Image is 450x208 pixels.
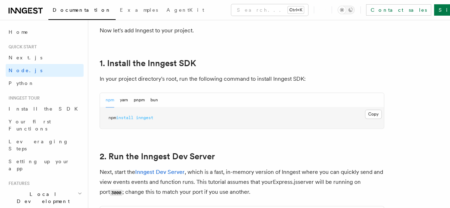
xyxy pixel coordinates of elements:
[6,77,84,90] a: Python
[166,7,204,13] span: AgentKit
[6,44,37,50] span: Quick start
[6,188,84,208] button: Local Development
[9,28,28,36] span: Home
[9,106,82,112] span: Install the SDK
[150,93,158,107] button: bun
[100,74,384,84] p: In your project directory's root, run the following command to install Inngest SDK:
[48,2,116,20] a: Documentation
[6,102,84,115] a: Install the SDK
[288,6,304,14] kbd: Ctrl+K
[135,169,185,175] a: Inngest Dev Server
[6,135,84,155] a: Leveraging Steps
[108,115,116,120] span: npm
[6,64,84,77] a: Node.js
[6,191,78,205] span: Local Development
[120,7,158,13] span: Examples
[162,2,208,19] a: AgentKit
[9,119,51,132] span: Your first Functions
[9,139,69,151] span: Leveraging Steps
[106,93,114,107] button: npm
[6,115,84,135] a: Your first Functions
[9,80,35,86] span: Python
[338,6,355,14] button: Toggle dark mode
[9,159,70,171] span: Setting up your app
[136,115,153,120] span: inngest
[9,68,42,73] span: Node.js
[6,26,84,38] a: Home
[53,7,111,13] span: Documentation
[6,95,40,101] span: Inngest tour
[100,167,384,197] p: Next, start the , which is a fast, in-memory version of Inngest where you can quickly send and vi...
[120,93,128,107] button: yarn
[365,110,382,119] button: Copy
[231,4,308,16] button: Search...Ctrl+K
[100,58,196,68] a: 1. Install the Inngest SDK
[100,26,384,36] p: Now let's add Inngest to your project.
[6,155,84,175] a: Setting up your app
[6,181,30,186] span: Features
[100,151,215,161] a: 2. Run the Inngest Dev Server
[116,115,133,120] span: install
[116,2,162,19] a: Examples
[9,55,42,60] span: Next.js
[134,93,145,107] button: pnpm
[6,51,84,64] a: Next.js
[366,4,431,16] a: Contact sales
[110,190,122,196] code: 3000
